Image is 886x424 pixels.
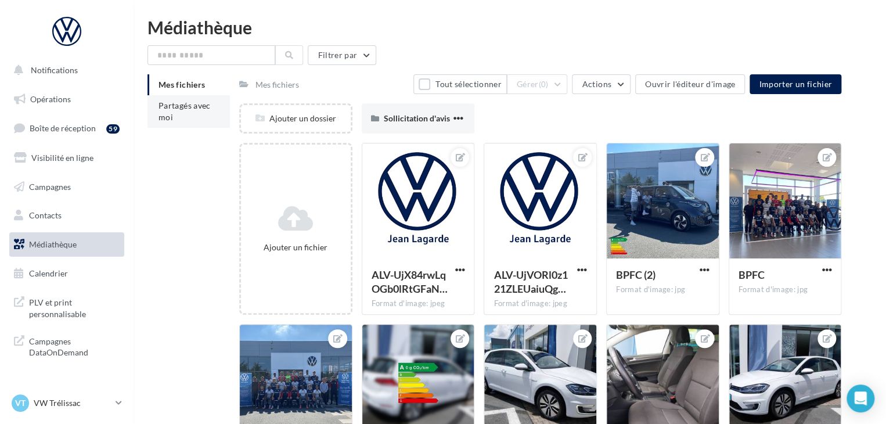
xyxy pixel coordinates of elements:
button: Ouvrir l'éditeur d'image [635,74,745,94]
span: ALV-UjVORl0z121ZLEUaiuQgWfSqlmt9IPIco1P1PbdW3haeX0uQ9cb5 [494,268,567,295]
span: Boîte de réception [30,123,96,133]
div: Médiathèque [147,19,872,36]
span: Mes fichiers [159,80,205,89]
span: BPFC (2) [616,268,656,281]
button: Importer un fichier [750,74,841,94]
span: Importer un fichier [759,79,832,89]
span: (0) [539,80,549,89]
span: PLV et print personnalisable [29,294,120,319]
button: Notifications [7,58,122,82]
a: Calendrier [7,261,127,286]
span: Visibilité en ligne [31,153,93,163]
span: Notifications [31,65,78,75]
p: VW Trélissac [34,397,111,409]
span: Médiathèque [29,239,77,249]
a: Campagnes DataOnDemand [7,329,127,363]
a: VT VW Trélissac [9,392,124,414]
a: Boîte de réception59 [7,116,127,141]
a: Opérations [7,87,127,112]
span: Actions [582,79,611,89]
span: Contacts [29,210,62,220]
span: Opérations [30,94,71,104]
a: Campagnes [7,175,127,199]
a: Contacts [7,203,127,228]
span: Campagnes [29,181,71,191]
button: Filtrer par [308,45,376,65]
div: Format d'image: jpg [739,285,832,295]
span: Calendrier [29,268,68,278]
a: Visibilité en ligne [7,146,127,170]
div: Format d'image: jpg [616,285,709,295]
div: Mes fichiers [255,79,299,91]
span: VT [15,397,26,409]
a: PLV et print personnalisable [7,290,127,324]
span: ALV-UjX84rwLqOGb0lRtGFaNq2khBlriLkv9Cfedx2s6YjomB1ADwzIV [372,268,448,295]
span: BPFC [739,268,765,281]
span: Partagés avec moi [159,100,211,122]
div: Format d'image: jpeg [494,299,587,309]
div: Ajouter un dossier [241,113,351,124]
div: 59 [106,124,120,134]
button: Tout sélectionner [413,74,506,94]
div: Format d'image: jpeg [372,299,465,309]
a: Médiathèque [7,232,127,257]
button: Actions [572,74,630,94]
div: Ajouter un fichier [246,242,346,253]
button: Gérer(0) [507,74,568,94]
div: Open Intercom Messenger [847,385,874,412]
span: Campagnes DataOnDemand [29,333,120,358]
span: Sollicitation d'avis [384,113,450,123]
